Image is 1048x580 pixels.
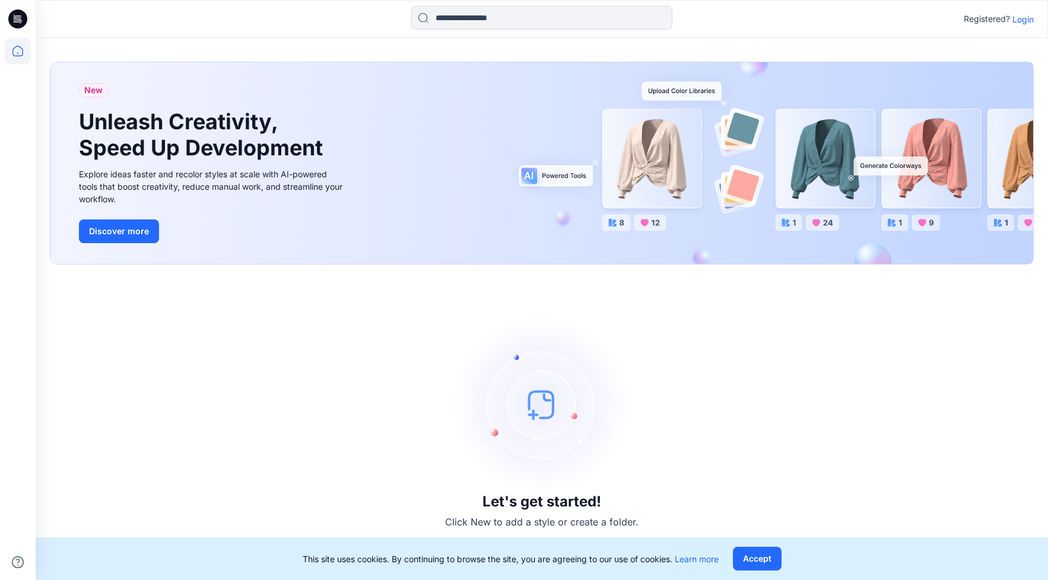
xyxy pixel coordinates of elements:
a: Learn more [675,554,719,564]
button: Discover more [79,219,159,243]
p: This site uses cookies. By continuing to browse the site, you are agreeing to our use of cookies. [303,553,719,565]
a: Discover more [79,219,346,243]
div: Explore ideas faster and recolor styles at scale with AI-powered tools that boost creativity, red... [79,168,346,205]
p: Click New to add a style or create a folder. [445,515,639,529]
p: Registered? [964,12,1010,26]
img: empty-state-image.svg [453,316,631,493]
span: New [84,83,103,97]
h3: Let's get started! [482,493,601,510]
p: Login [1012,13,1034,26]
h1: Unleash Creativity, Speed Up Development [79,109,328,160]
button: Accept [733,547,782,571]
